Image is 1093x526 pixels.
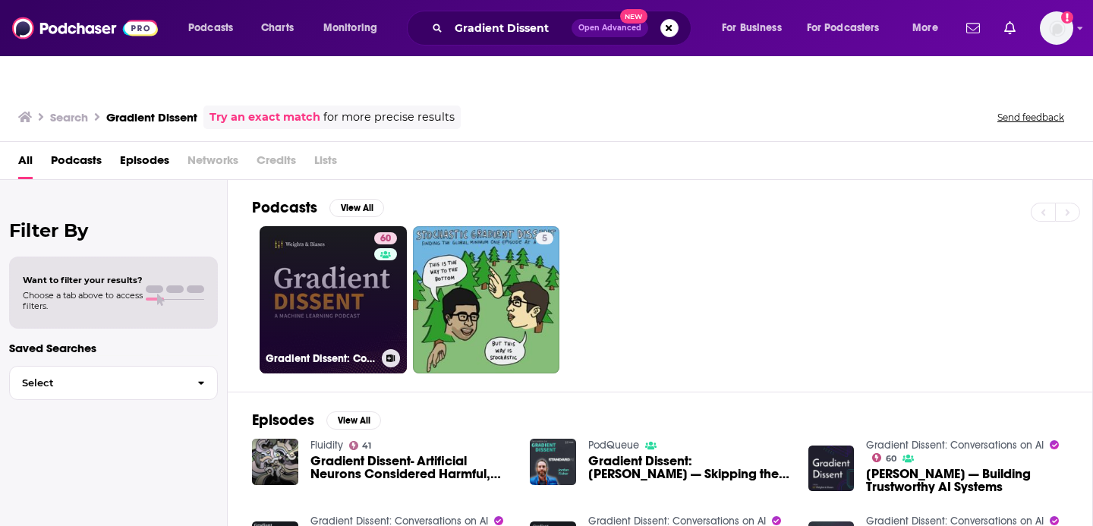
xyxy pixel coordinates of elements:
[413,226,560,373] a: 5
[866,468,1068,493] span: [PERSON_NAME] — Building Trustworthy AI Systems
[374,232,397,244] a: 60
[187,148,238,179] span: Networks
[188,17,233,39] span: Podcasts
[536,232,553,244] a: 5
[323,109,455,126] span: for more precise results
[310,455,512,480] a: Gradient Dissent- Artificial Neurons Considered Harmful, Part 1
[51,148,102,179] a: Podcasts
[10,378,185,388] span: Select
[310,439,343,452] a: Fluidity
[886,455,896,462] span: 60
[349,441,372,450] a: 41
[808,446,855,492] img: Jack Clark — Building Trustworthy AI Systems
[252,198,384,217] a: PodcastsView All
[711,16,801,40] button: open menu
[588,455,790,480] a: Gradient Dissent: Jordan Fisher — Skipping the Line with Autonomous Checkout
[1040,11,1073,45] span: Logged in as Marketing09
[866,439,1044,452] a: Gradient Dissent: Conversations on AI
[449,16,572,40] input: Search podcasts, credits, & more...
[23,275,143,285] span: Want to filter your results?
[120,148,169,179] a: Episodes
[252,411,381,430] a: EpisodesView All
[1040,11,1073,45] button: Show profile menu
[12,14,158,43] img: Podchaser - Follow, Share and Rate Podcasts
[872,453,896,462] a: 60
[252,439,298,485] img: Gradient Dissent- Artificial Neurons Considered Harmful, Part 1
[421,11,706,46] div: Search podcasts, credits, & more...
[50,110,88,124] h3: Search
[620,9,647,24] span: New
[252,198,317,217] h2: Podcasts
[106,110,197,124] h3: Gradient Dissent
[722,17,782,39] span: For Business
[1061,11,1073,24] svg: Add a profile image
[252,411,314,430] h2: Episodes
[314,148,337,179] span: Lists
[380,232,391,247] span: 60
[323,17,377,39] span: Monitoring
[797,16,902,40] button: open menu
[866,468,1068,493] a: Jack Clark — Building Trustworthy AI Systems
[542,232,547,247] span: 5
[209,109,320,126] a: Try an exact match
[807,17,880,39] span: For Podcasters
[993,111,1069,124] button: Send feedback
[257,148,296,179] span: Credits
[902,16,957,40] button: open menu
[572,19,648,37] button: Open AdvancedNew
[530,439,576,485] img: Gradient Dissent: Jordan Fisher — Skipping the Line with Autonomous Checkout
[362,443,371,449] span: 41
[326,411,381,430] button: View All
[9,341,218,355] p: Saved Searches
[912,17,938,39] span: More
[18,148,33,179] a: All
[266,352,376,365] h3: Gradient Dissent: Conversations on AI
[1040,11,1073,45] img: User Profile
[578,24,641,32] span: Open Advanced
[260,226,407,373] a: 60Gradient Dissent: Conversations on AI
[588,439,639,452] a: PodQueue
[313,16,397,40] button: open menu
[329,199,384,217] button: View All
[9,219,218,241] h2: Filter By
[998,15,1022,41] a: Show notifications dropdown
[588,455,790,480] span: Gradient Dissent: [PERSON_NAME] — Skipping the Line with Autonomous Checkout
[9,366,218,400] button: Select
[960,15,986,41] a: Show notifications dropdown
[178,16,253,40] button: open menu
[261,17,294,39] span: Charts
[251,16,303,40] a: Charts
[23,290,143,311] span: Choose a tab above to access filters.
